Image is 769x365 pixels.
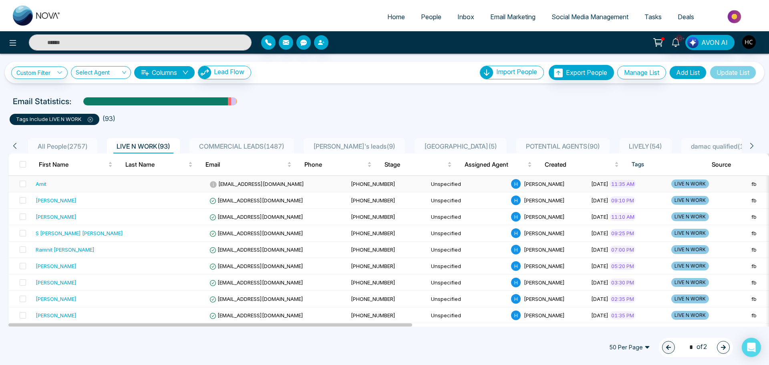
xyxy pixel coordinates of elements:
[32,153,119,176] th: First Name
[182,69,189,76] span: down
[678,13,694,21] span: Deals
[125,160,187,169] span: Last Name
[511,212,521,222] span: H
[524,279,565,286] span: [PERSON_NAME]
[36,180,46,188] div: Amit
[685,35,735,50] button: AVON AI
[34,142,91,150] span: All People ( 2757 )
[524,230,565,236] span: [PERSON_NAME]
[421,142,500,150] span: [GEOGRAPHIC_DATA] ( 5 )
[671,311,709,320] span: LIVE N WORK
[511,261,521,271] span: H
[458,153,538,176] th: Assigned Agent
[511,294,521,304] span: H
[351,263,395,269] span: [PHONE_NUMBER]
[538,153,625,176] th: Created
[617,66,666,79] button: Manage List
[428,242,508,258] td: Unspecified
[671,262,709,270] span: LIVE N WORK
[351,197,395,204] span: [PHONE_NUMBER]
[428,225,508,242] td: Unspecified
[16,115,93,123] p: tags include LIVE N WORK
[671,278,709,287] span: LIVE N WORK
[669,66,707,79] button: Add List
[36,196,76,204] div: [PERSON_NAME]
[671,196,709,205] span: LIVE N WORK
[591,263,608,269] span: [DATE]
[706,8,764,26] img: Market-place.gif
[351,296,395,302] span: [PHONE_NUMBER]
[119,153,199,176] th: Last Name
[384,160,446,169] span: Stage
[644,13,662,21] span: Tasks
[710,66,756,79] button: Update List
[113,142,173,150] span: LIVE N WORK ( 93 )
[511,196,521,205] span: H
[490,13,535,21] span: Email Marketing
[684,342,707,353] span: of 2
[610,262,636,270] span: 05:20 PM
[351,230,395,236] span: [PHONE_NUMBER]
[428,258,508,274] td: Unspecified
[205,160,286,169] span: Email
[428,307,508,324] td: Unspecified
[39,160,107,169] span: First Name
[511,179,521,189] span: H
[610,246,636,254] span: 07:00 PM
[524,246,565,253] span: [PERSON_NAME]
[671,179,709,188] span: LIVE N WORK
[742,338,761,357] div: Open Intercom Messenger
[209,279,303,286] span: [EMAIL_ADDRESS][DOMAIN_NAME]
[610,311,636,319] span: 01:35 PM
[351,312,395,319] span: [PHONE_NUMBER]
[610,213,636,221] span: 11:10 AM
[742,35,756,49] img: User Avatar
[688,142,757,150] span: damac qualified ( 103 )
[199,153,298,176] th: Email
[671,212,709,221] span: LIVE N WORK
[36,295,76,303] div: [PERSON_NAME]
[351,181,395,187] span: [PHONE_NUMBER]
[591,197,608,204] span: [DATE]
[36,278,76,286] div: [PERSON_NAME]
[511,311,521,320] span: H
[626,142,665,150] span: LIVELY ( 54 )
[511,278,521,287] span: H
[524,214,565,220] span: [PERSON_NAME]
[209,214,303,220] span: [EMAIL_ADDRESS][DOMAIN_NAME]
[428,176,508,192] td: Unspecified
[36,213,76,221] div: [PERSON_NAME]
[36,262,76,270] div: [PERSON_NAME]
[209,246,303,253] span: [EMAIL_ADDRESS][DOMAIN_NAME]
[103,114,115,123] li: ( 93 )
[511,245,521,254] span: H
[195,66,251,79] a: Lead FlowLead Flow
[676,35,683,42] span: 10+
[209,296,303,302] span: [EMAIL_ADDRESS][DOMAIN_NAME]
[636,9,670,24] a: Tasks
[524,296,565,302] span: [PERSON_NAME]
[209,181,304,187] span: [EMAIL_ADDRESS][DOMAIN_NAME]
[671,294,709,303] span: LIVE N WORK
[351,214,395,220] span: [PHONE_NUMBER]
[36,246,95,254] div: Ramnit [PERSON_NAME]
[428,192,508,209] td: Unspecified
[591,230,608,236] span: [DATE]
[591,246,608,253] span: [DATE]
[214,68,244,76] span: Lead Flow
[13,6,61,26] img: Nova CRM Logo
[36,229,123,237] div: S [PERSON_NAME] [PERSON_NAME]
[196,142,288,150] span: COMMERCIAL LEADS ( 1487 )
[552,13,628,21] span: Social Media Management
[549,65,614,80] button: Export People
[591,312,608,319] span: [DATE]
[566,69,607,77] span: Export People
[387,13,405,21] span: Home
[457,13,474,21] span: Inbox
[428,291,508,307] td: Unspecified
[610,229,636,237] span: 09:25 PM
[701,38,728,47] span: AVON AI
[198,66,211,79] img: Lead Flow
[209,230,303,236] span: [EMAIL_ADDRESS][DOMAIN_NAME]
[524,197,565,204] span: [PERSON_NAME]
